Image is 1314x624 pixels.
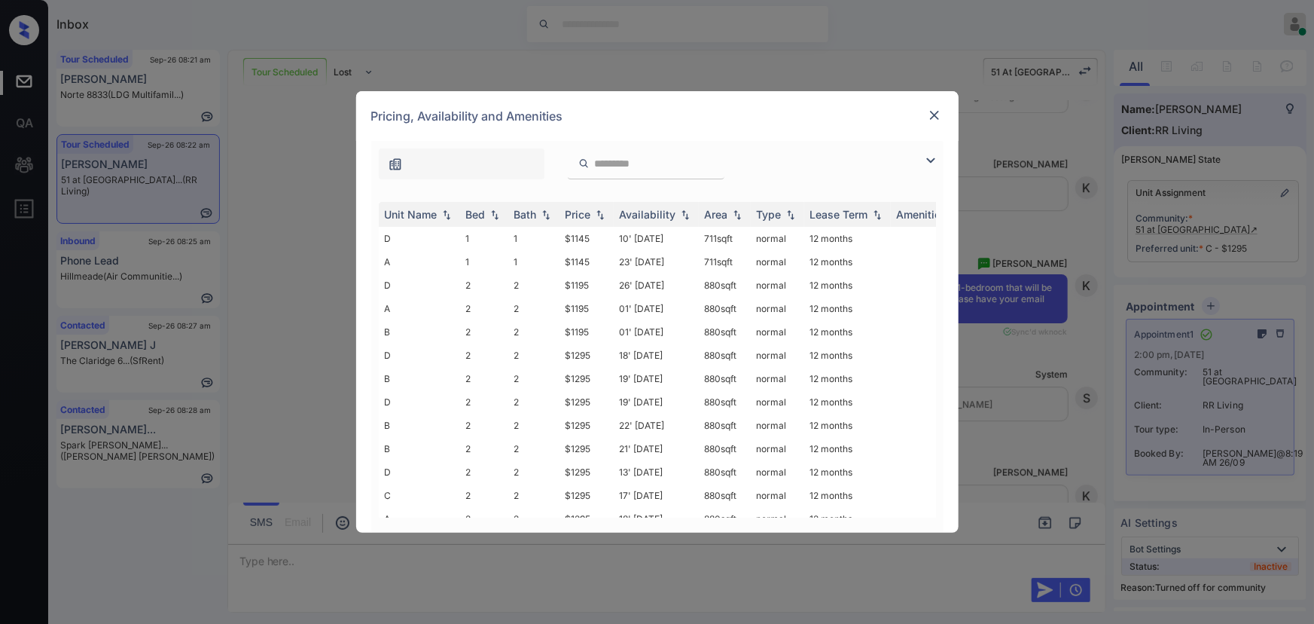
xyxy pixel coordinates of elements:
td: 2 [460,437,508,460]
td: $1295 [559,367,614,390]
td: 12 months [804,507,891,531]
div: Price [566,208,591,221]
td: 26' [DATE] [614,274,699,297]
td: D [379,274,460,297]
td: A [379,507,460,531]
td: 880 sqft [699,507,751,531]
td: 2 [460,320,508,344]
td: 19' [DATE] [614,367,699,390]
td: 17' [DATE] [614,484,699,507]
td: 12 months [804,344,891,367]
img: sorting [487,210,502,220]
img: sorting [678,210,693,220]
img: sorting [439,210,454,220]
td: 2 [508,437,559,460]
div: Area [705,208,728,221]
td: normal [751,414,804,437]
td: 1 [460,250,508,274]
div: Pricing, Availability and Amenities [356,91,959,141]
td: $1295 [559,414,614,437]
td: 880 sqft [699,484,751,507]
td: 12 months [804,367,891,390]
td: 2 [508,367,559,390]
div: Availability [620,208,676,221]
td: $1295 [559,484,614,507]
td: 19' [DATE] [614,390,699,414]
td: 880 sqft [699,344,751,367]
div: Bed [466,208,486,221]
td: 711 sqft [699,227,751,250]
td: 880 sqft [699,367,751,390]
img: sorting [730,210,745,220]
td: 13' [DATE] [614,460,699,484]
td: $1145 [559,227,614,250]
td: normal [751,507,804,531]
td: $1195 [559,297,614,320]
td: 12 months [804,390,891,414]
td: 12 months [804,274,891,297]
td: B [379,367,460,390]
td: normal [751,437,804,460]
td: normal [751,250,804,274]
div: Amenities [897,208,947,221]
td: 12 months [804,414,891,437]
td: $1295 [559,390,614,414]
td: 880 sqft [699,297,751,320]
div: Unit Name [385,208,437,221]
td: normal [751,390,804,414]
div: Lease Term [810,208,868,221]
td: 01' [DATE] [614,297,699,320]
td: 2 [508,414,559,437]
td: 01' [DATE] [614,320,699,344]
img: close [927,108,942,123]
img: sorting [783,210,798,220]
td: 2 [508,320,559,344]
td: $1195 [559,320,614,344]
td: 2 [460,390,508,414]
td: 2 [460,367,508,390]
td: 2 [460,460,508,484]
td: 12 months [804,227,891,250]
td: 2 [508,484,559,507]
td: normal [751,367,804,390]
td: 2 [508,297,559,320]
td: D [379,460,460,484]
td: 2 [460,297,508,320]
td: $1195 [559,274,614,297]
td: 2 [460,484,508,507]
td: D [379,227,460,250]
td: 12 months [804,320,891,344]
td: $1295 [559,507,614,531]
td: D [379,344,460,367]
td: $1295 [559,344,614,367]
td: 2 [460,507,508,531]
img: sorting [538,210,553,220]
td: 12 months [804,460,891,484]
td: normal [751,274,804,297]
td: 2 [460,344,508,367]
img: icon-zuma [388,157,403,172]
td: 2 [508,274,559,297]
td: 12 months [804,297,891,320]
td: 18' [DATE] [614,344,699,367]
td: 22' [DATE] [614,414,699,437]
td: $1295 [559,437,614,460]
div: Bath [514,208,537,221]
td: A [379,297,460,320]
div: Type [757,208,782,221]
td: 1 [460,227,508,250]
td: 711 sqft [699,250,751,274]
td: 1 [508,250,559,274]
td: 2 [508,344,559,367]
td: B [379,437,460,460]
td: 2 [460,274,508,297]
td: normal [751,484,804,507]
td: 12 months [804,437,891,460]
td: 880 sqft [699,320,751,344]
td: B [379,414,460,437]
td: 1 [508,227,559,250]
td: normal [751,460,804,484]
td: 880 sqft [699,437,751,460]
td: 12 months [804,250,891,274]
td: D [379,390,460,414]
